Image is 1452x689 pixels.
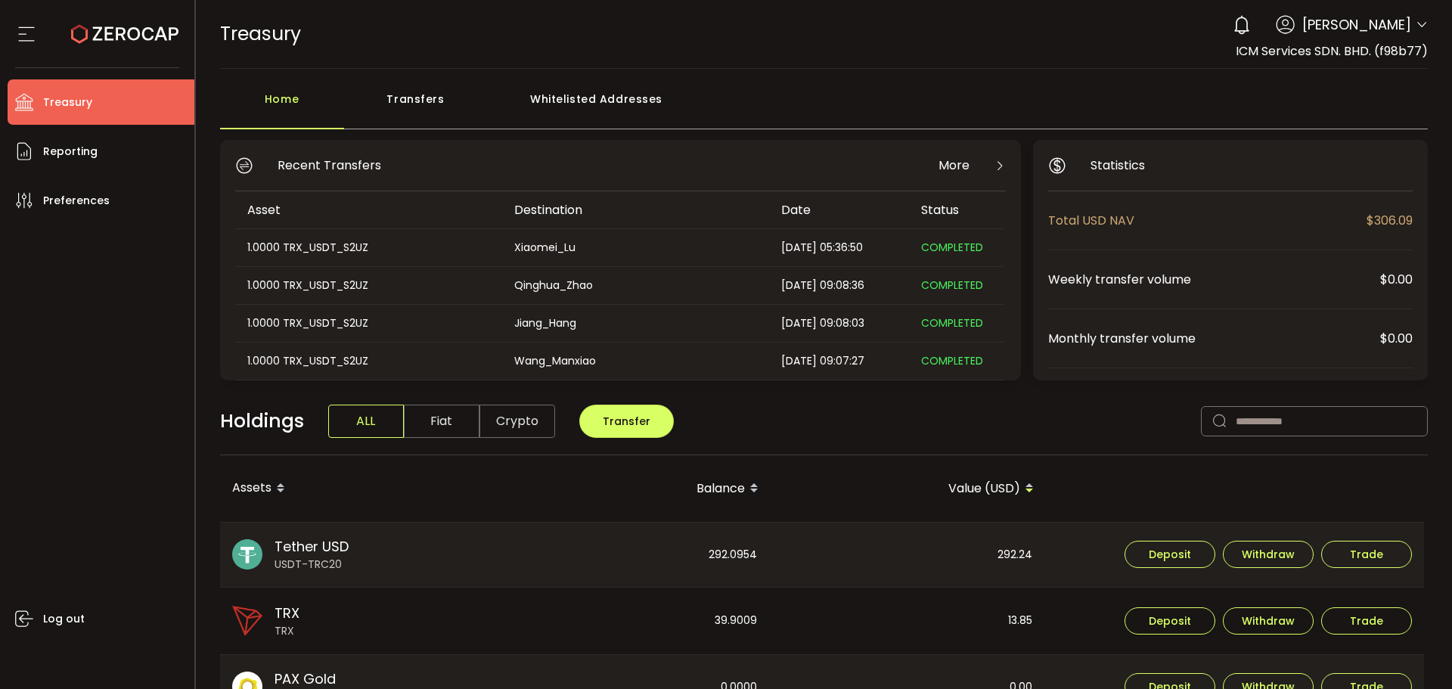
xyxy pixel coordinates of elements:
div: 1.0000 TRX_USDT_S2UZ [235,315,501,332]
div: Whitelisted Addresses [488,84,706,129]
span: Preferences [43,190,110,212]
span: COMPLETED [921,353,983,368]
div: 13.85 [771,588,1044,654]
div: Home [220,84,344,129]
img: trx_portfolio.png [232,606,262,636]
span: ALL [328,405,404,438]
div: Jiang_Hang [502,315,768,332]
span: Fiat [404,405,479,438]
div: 1.0000 TRX_USDT_S2UZ [235,277,501,294]
span: USDT-TRC20 [275,557,349,573]
button: Trade [1321,541,1412,568]
span: Deposit [1149,549,1191,560]
span: COMPLETED [921,240,983,255]
div: Value (USD) [771,476,1046,501]
iframe: Chat Widget [1376,616,1452,689]
span: Reporting [43,141,98,163]
span: Total USD NAV [1048,211,1367,230]
div: Destination [502,201,769,219]
span: Trade [1350,616,1383,626]
div: Asset [235,201,502,219]
span: [PERSON_NAME] [1302,14,1411,35]
span: Withdraw [1242,549,1295,560]
span: Statistics [1091,156,1145,175]
div: Qinghua_Zhao [502,277,768,294]
span: Weekly transfer volume [1048,270,1380,289]
img: usdt_portfolio.svg [232,539,262,570]
button: Withdraw [1223,607,1314,635]
span: PAX Gold [275,669,336,689]
span: Transfer [603,414,650,429]
div: Transfers [344,84,488,129]
button: Trade [1321,607,1412,635]
div: Wang_Manxiao [502,352,768,370]
span: $0.00 [1380,270,1413,289]
span: COMPLETED [921,315,983,331]
span: Crypto [479,405,555,438]
div: 292.24 [771,523,1044,588]
span: Monthly transfer volume [1048,329,1380,348]
span: Recent Transfers [278,156,381,175]
button: Deposit [1125,607,1215,635]
div: Xiaomei_Lu [502,239,768,256]
span: $306.09 [1367,211,1413,230]
div: [DATE] 09:08:36 [769,277,909,294]
div: Status [909,201,1004,219]
span: Holdings [220,407,304,436]
button: Withdraw [1223,541,1314,568]
div: Assets [220,476,495,501]
div: 1.0000 TRX_USDT_S2UZ [235,352,501,370]
span: Treasury [43,92,92,113]
span: COMPLETED [921,278,983,293]
div: [DATE] 09:07:27 [769,352,909,370]
span: $0.00 [1380,329,1413,348]
span: Tether USD [275,536,349,557]
span: Deposit [1149,616,1191,626]
div: Balance [495,476,771,501]
div: Date [769,201,909,219]
span: More [939,156,970,175]
div: [DATE] 09:08:03 [769,315,909,332]
button: Deposit [1125,541,1215,568]
div: [DATE] 05:36:50 [769,239,909,256]
span: TRX [275,623,299,639]
span: Trade [1350,549,1383,560]
span: ICM Services SDN. BHD. (f98b77) [1236,42,1428,60]
span: Log out [43,608,85,630]
div: 39.9009 [495,588,769,654]
button: Transfer [579,405,674,438]
span: Withdraw [1242,616,1295,626]
span: Treasury [220,20,301,47]
span: TRX [275,603,299,623]
div: 1.0000 TRX_USDT_S2UZ [235,239,501,256]
div: 292.0954 [495,523,769,588]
